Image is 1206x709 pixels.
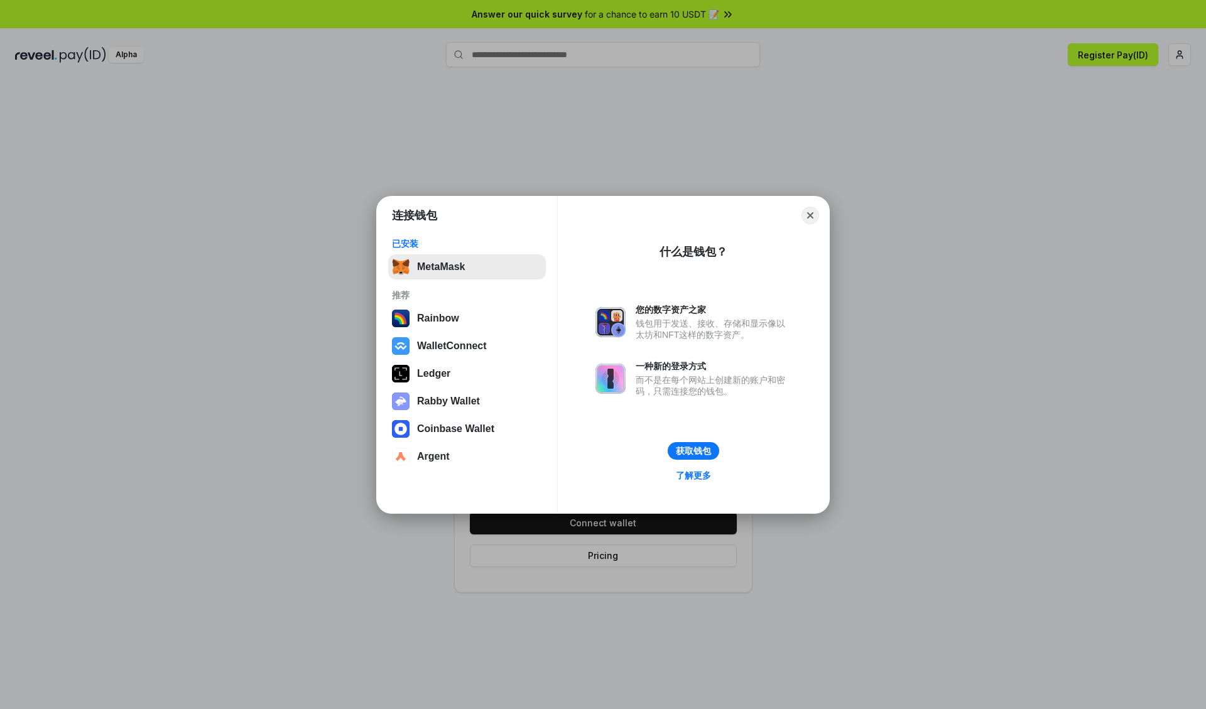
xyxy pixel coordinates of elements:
[636,374,791,397] div: 而不是在每个网站上创建新的账户和密码，只需连接您的钱包。
[392,337,410,355] img: svg+xml,%3Csvg%20width%3D%2228%22%20height%3D%2228%22%20viewBox%3D%220%200%2028%2028%22%20fill%3D...
[388,333,546,359] button: WalletConnect
[676,470,711,481] div: 了解更多
[636,360,791,372] div: 一种新的登录方式
[636,304,791,315] div: 您的数字资产之家
[417,340,487,352] div: WalletConnect
[388,444,546,469] button: Argent
[392,420,410,438] img: svg+xml,%3Csvg%20width%3D%2228%22%20height%3D%2228%22%20viewBox%3D%220%200%2028%2028%22%20fill%3D...
[595,307,626,337] img: svg+xml,%3Csvg%20xmlns%3D%22http%3A%2F%2Fwww.w3.org%2F2000%2Fsvg%22%20fill%3D%22none%22%20viewBox...
[392,392,410,410] img: svg+xml,%3Csvg%20xmlns%3D%22http%3A%2F%2Fwww.w3.org%2F2000%2Fsvg%22%20fill%3D%22none%22%20viewBox...
[392,448,410,465] img: svg+xml,%3Csvg%20width%3D%2228%22%20height%3D%2228%22%20viewBox%3D%220%200%2028%2028%22%20fill%3D...
[392,238,542,249] div: 已安装
[388,254,546,279] button: MetaMask
[676,445,711,457] div: 获取钱包
[417,313,459,324] div: Rainbow
[660,244,727,259] div: 什么是钱包？
[417,261,465,273] div: MetaMask
[388,306,546,331] button: Rainbow
[668,442,719,460] button: 获取钱包
[392,365,410,382] img: svg+xml,%3Csvg%20xmlns%3D%22http%3A%2F%2Fwww.w3.org%2F2000%2Fsvg%22%20width%3D%2228%22%20height%3...
[417,396,480,407] div: Rabby Wallet
[668,467,719,484] a: 了解更多
[595,364,626,394] img: svg+xml,%3Csvg%20xmlns%3D%22http%3A%2F%2Fwww.w3.org%2F2000%2Fsvg%22%20fill%3D%22none%22%20viewBox...
[392,290,542,301] div: 推荐
[392,310,410,327] img: svg+xml,%3Csvg%20width%3D%22120%22%20height%3D%22120%22%20viewBox%3D%220%200%20120%20120%22%20fil...
[801,207,819,224] button: Close
[388,416,546,441] button: Coinbase Wallet
[388,361,546,386] button: Ledger
[388,389,546,414] button: Rabby Wallet
[417,423,494,435] div: Coinbase Wallet
[392,258,410,276] img: svg+xml,%3Csvg%20fill%3D%22none%22%20height%3D%2233%22%20viewBox%3D%220%200%2035%2033%22%20width%...
[636,318,791,340] div: 钱包用于发送、接收、存储和显示像以太坊和NFT这样的数字资产。
[392,208,437,223] h1: 连接钱包
[417,451,450,462] div: Argent
[417,368,450,379] div: Ledger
